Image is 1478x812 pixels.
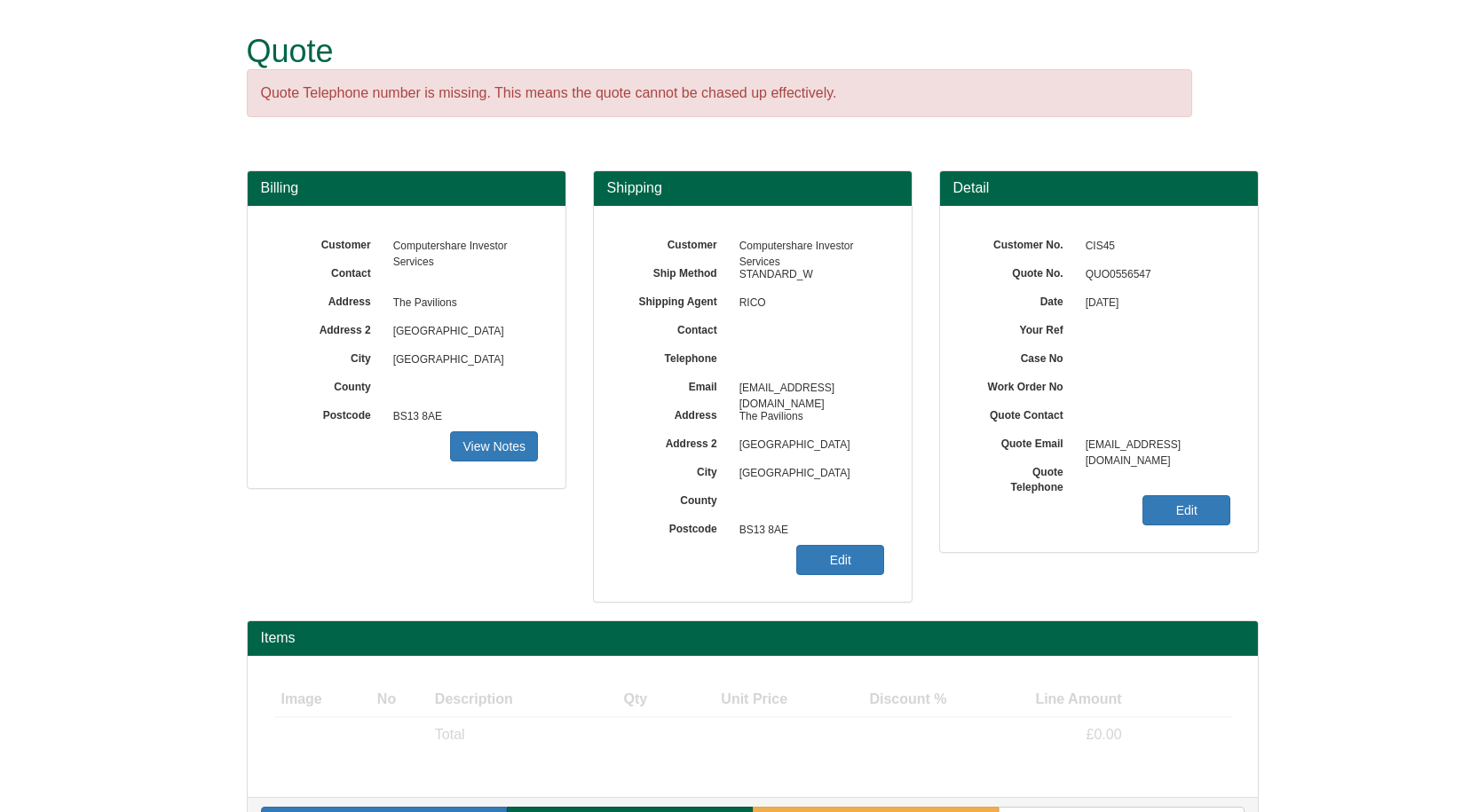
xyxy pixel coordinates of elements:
[274,233,384,253] label: Customer
[620,346,731,367] label: Telephone
[247,34,1192,69] h1: Quote
[274,374,384,395] label: County
[954,682,1129,718] th: Line Amount
[967,403,1077,423] label: Quote Contact
[1077,261,1231,289] span: QUO0556547
[967,374,1077,395] label: Work Order No
[620,374,731,395] label: Email
[794,682,954,718] th: Discount %
[607,180,898,196] h3: Shipping
[620,233,731,253] label: Customer
[620,431,731,452] label: Address 2
[953,180,1245,196] h3: Detail
[620,318,731,338] label: Contact
[274,403,384,423] label: Postcode
[731,261,885,289] span: STANDARD_W
[247,69,1192,118] div: Quote Telephone number is missing. This means the quote cannot be chased up effectively.
[261,180,552,196] h3: Billing
[428,717,589,753] td: Total
[654,682,794,718] th: Unit Price
[967,346,1077,367] label: Case No
[620,289,731,310] label: Shipping Agent
[384,403,539,431] span: BS13 8AE
[1142,495,1230,525] a: Edit
[450,431,538,461] a: View Notes
[428,682,589,718] th: Description
[620,460,731,480] label: City
[274,289,384,310] label: Address
[967,460,1077,495] label: Quote Telephone
[384,346,539,374] span: [GEOGRAPHIC_DATA]
[370,682,428,718] th: No
[384,233,539,261] span: Computershare Investor Services
[1077,233,1231,261] span: CIS45
[731,460,885,488] span: [GEOGRAPHIC_DATA]
[274,261,384,281] label: Contact
[620,488,731,508] label: County
[731,516,885,545] span: BS13 8AE
[967,261,1077,281] label: Quote No.
[731,431,885,460] span: [GEOGRAPHIC_DATA]
[967,233,1077,253] label: Customer No.
[274,682,370,718] th: Image
[274,318,384,338] label: Address 2
[620,403,731,423] label: Address
[620,516,731,537] label: Postcode
[731,374,885,403] span: [EMAIL_ADDRESS][DOMAIN_NAME]
[589,682,654,718] th: Qty
[261,630,1245,646] h2: Items
[967,318,1077,338] label: Your Ref
[274,346,384,367] label: City
[967,431,1077,452] label: Quote Email
[731,233,885,261] span: Computershare Investor Services
[796,545,884,575] a: Edit
[620,261,731,281] label: Ship Method
[1087,727,1122,742] span: £0.00
[384,289,539,318] span: The Pavilions
[731,289,885,318] span: RICO
[967,289,1077,310] label: Date
[731,403,885,431] span: The Pavilions
[1077,431,1231,460] span: [EMAIL_ADDRESS][DOMAIN_NAME]
[1077,289,1231,318] span: [DATE]
[384,318,539,346] span: [GEOGRAPHIC_DATA]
